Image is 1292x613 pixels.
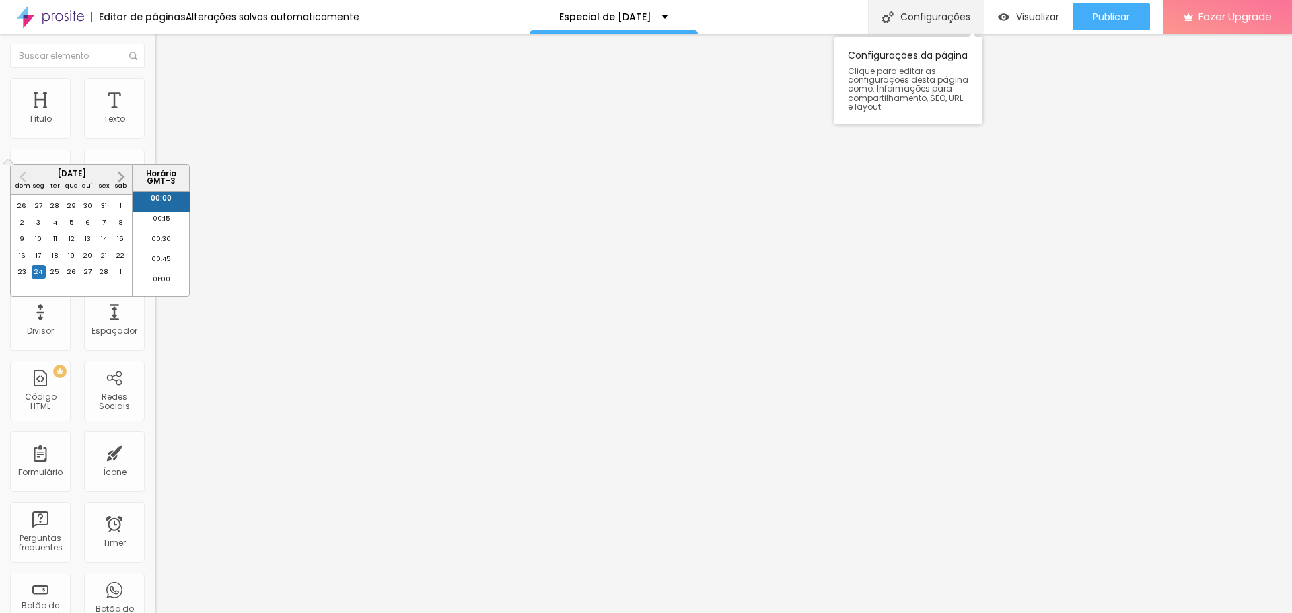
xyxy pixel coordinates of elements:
[98,249,111,262] div: Choose sexta-feira, 21 de fevereiro de 2025
[1073,3,1150,30] button: Publicar
[15,232,29,246] div: Choose domingo, 9 de fevereiro de 2025
[133,212,190,232] li: 00:15
[48,216,62,229] div: Choose terça-feira, 4 de fevereiro de 2025
[32,265,45,279] div: Choose segunda-feira, 24 de fevereiro de 2025
[98,265,111,279] div: Choose sexta-feira, 28 de fevereiro de 2025
[834,37,982,124] div: Configurações da página
[81,179,94,192] div: qui
[32,199,45,213] div: Choose segunda-feira, 27 de janeiro de 2025
[87,392,141,412] div: Redes Sociais
[48,179,62,192] div: ter
[81,249,94,262] div: Choose quinta-feira, 20 de fevereiro de 2025
[81,216,94,229] div: Choose quinta-feira, 6 de fevereiro de 2025
[92,326,137,336] div: Espaçador
[48,199,62,213] div: Choose terça-feira, 28 de janeiro de 2025
[133,192,190,212] li: 00:00
[10,44,145,68] input: Buscar elemento
[559,12,651,22] p: Especial de [DATE]
[136,178,186,185] p: GMT -3
[32,249,45,262] div: Choose segunda-feira, 17 de fevereiro de 2025
[133,273,190,293] li: 01:00
[15,265,29,279] div: Choose domingo, 23 de fevereiro de 2025
[48,232,62,246] div: Choose terça-feira, 11 de fevereiro de 2025
[103,538,126,548] div: Timer
[103,468,127,477] div: Ícone
[98,232,111,246] div: Choose sexta-feira, 14 de fevereiro de 2025
[81,232,94,246] div: Choose quinta-feira, 13 de fevereiro de 2025
[12,166,34,188] button: Previous Month
[32,216,45,229] div: Choose segunda-feira, 3 de fevereiro de 2025
[129,52,137,60] img: Icone
[15,249,29,262] div: Choose domingo, 16 de fevereiro de 2025
[27,326,54,336] div: Divisor
[13,534,67,553] div: Perguntas frequentes
[110,166,132,188] button: Next Month
[104,114,125,124] div: Texto
[14,199,129,281] div: month 2025-02
[186,12,359,22] div: Alterações salvas automaticamente
[1016,11,1059,22] span: Visualizar
[11,170,132,178] div: [DATE]
[65,232,78,246] div: Choose quarta-feira, 12 de fevereiro de 2025
[998,11,1009,23] img: view-1.svg
[65,199,78,213] div: Choose quarta-feira, 29 de janeiro de 2025
[65,265,78,279] div: Choose quarta-feira, 26 de fevereiro de 2025
[65,179,78,192] div: qua
[32,232,45,246] div: Choose segunda-feira, 10 de fevereiro de 2025
[81,199,94,213] div: Choose quinta-feira, 30 de janeiro de 2025
[98,216,111,229] div: Choose sexta-feira, 7 de fevereiro de 2025
[882,11,894,23] img: Icone
[48,249,62,262] div: Choose terça-feira, 18 de fevereiro de 2025
[15,199,29,213] div: Choose domingo, 26 de janeiro de 2025
[114,199,127,213] div: Choose sábado, 1 de fevereiro de 2025
[48,265,62,279] div: Choose terça-feira, 25 de fevereiro de 2025
[848,67,969,111] span: Clique para editar as configurações desta página como: Informações para compartilhamento, SEO, UR...
[155,34,1292,613] iframe: Editor
[18,468,63,477] div: Formulário
[32,179,45,192] div: seg
[114,232,127,246] div: Choose sábado, 15 de fevereiro de 2025
[81,265,94,279] div: Choose quinta-feira, 27 de fevereiro de 2025
[98,179,111,192] div: sex
[133,293,190,313] li: 01:15
[13,392,67,412] div: Código HTML
[91,12,186,22] div: Editor de páginas
[65,216,78,229] div: Choose quarta-feira, 5 de fevereiro de 2025
[984,3,1073,30] button: Visualizar
[114,265,127,279] div: Choose sábado, 1 de março de 2025
[1198,11,1272,22] span: Fazer Upgrade
[15,216,29,229] div: Choose domingo, 2 de fevereiro de 2025
[29,114,52,124] div: Título
[114,216,127,229] div: Choose sábado, 8 de fevereiro de 2025
[133,252,190,273] li: 00:45
[98,199,111,213] div: Choose sexta-feira, 31 de janeiro de 2025
[136,170,186,178] p: Horário
[114,249,127,262] div: Choose sábado, 22 de fevereiro de 2025
[133,232,190,252] li: 00:30
[1093,11,1130,22] span: Publicar
[65,249,78,262] div: Choose quarta-feira, 19 de fevereiro de 2025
